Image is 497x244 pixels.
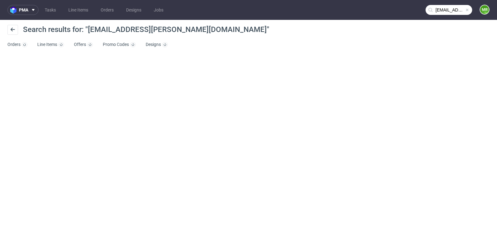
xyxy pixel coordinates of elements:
[146,40,168,50] a: Designs
[7,40,27,50] a: Orders
[122,5,145,15] a: Designs
[150,5,167,15] a: Jobs
[7,5,39,15] button: pma
[480,5,489,14] figcaption: MR
[65,5,92,15] a: Line Items
[74,40,93,50] a: Offers
[23,25,269,34] span: Search results for: "[EMAIL_ADDRESS][PERSON_NAME][DOMAIN_NAME]"
[97,5,117,15] a: Orders
[10,7,19,14] img: logo
[103,40,136,50] a: Promo Codes
[41,5,60,15] a: Tasks
[19,8,28,12] span: pma
[37,40,64,50] a: Line Items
